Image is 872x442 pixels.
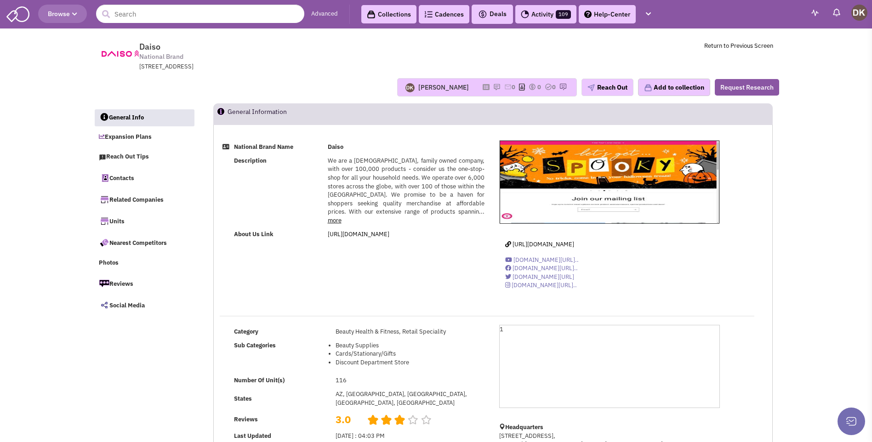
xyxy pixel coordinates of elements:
[94,295,194,315] a: Social Media
[367,10,376,19] img: icon-collection-lavender-black.svg
[234,157,267,164] b: Description
[234,230,274,238] b: About Us Link
[704,42,773,50] a: Return to Previous Screen
[537,83,541,91] span: 0
[336,413,360,417] h2: 3.0
[6,5,29,22] img: SmartAdmin
[851,5,867,21] img: Donnie Keller
[38,5,87,23] button: Browse
[361,5,416,23] a: Collections
[234,376,285,384] b: Number Of Unit(s)
[581,79,633,96] button: Reach Out
[328,157,484,215] span: We are a [DEMOGRAPHIC_DATA], family owned company, with over 100,000 products - consider us the o...
[234,415,258,423] b: Reviews
[228,104,287,124] h2: General Information
[94,148,194,166] a: Reach Out Tips
[478,10,507,18] span: Deals
[48,10,77,18] span: Browse
[584,11,592,18] img: help.png
[579,5,636,23] a: Help-Center
[139,52,183,62] span: National Brand
[333,387,487,410] td: AZ, [GEOGRAPHIC_DATA], [GEOGRAPHIC_DATA], [GEOGRAPHIC_DATA], [GEOGRAPHIC_DATA]
[478,9,487,20] img: icon-deals.svg
[493,83,501,91] img: icon-note.png
[505,256,579,264] a: [DOMAIN_NAME][URL]..
[505,264,578,272] a: [DOMAIN_NAME][URL]..
[234,395,252,402] b: States
[418,83,469,92] div: [PERSON_NAME]
[499,325,720,408] div: 1
[515,5,576,23] a: Activity109
[513,256,579,264] span: [DOMAIN_NAME][URL]..
[638,79,710,96] button: Add to collection
[328,230,389,238] a: [URL][DOMAIN_NAME]
[311,10,338,18] a: Advanced
[336,350,484,358] li: Cards/Stationary/Gifts
[512,281,577,289] span: [DOMAIN_NAME][URL]..
[504,83,512,91] img: icon-email-active-16.png
[328,143,343,151] b: Daiso
[556,10,571,19] span: 109
[328,216,342,224] a: more
[234,143,293,151] b: National Brand Name
[505,423,543,431] b: Headquarters
[336,341,484,350] li: Beauty Supplies
[234,432,271,440] b: Last Updated
[424,11,433,17] img: Cadences_logo.png
[475,8,509,20] button: Deals
[500,141,719,224] img: Daiso
[715,79,779,96] button: Request Research
[513,264,578,272] span: [DOMAIN_NAME][URL]..
[559,83,567,91] img: research-icon.png
[139,62,379,71] div: [STREET_ADDRESS]
[95,109,195,127] a: General Info
[552,83,556,91] span: 0
[513,240,574,248] span: [URL][DOMAIN_NAME]
[333,374,487,387] td: 116
[587,84,595,91] img: plane.png
[94,233,194,252] a: Nearest Competitors
[333,325,487,339] td: Beauty Health & Fitness, Retail Speciality
[94,190,194,209] a: Related Companies
[545,83,552,91] img: TaskCount.png
[505,240,574,248] a: [URL][DOMAIN_NAME]
[529,83,536,91] img: icon-dealamount.png
[505,281,577,289] a: [DOMAIN_NAME][URL]..
[336,358,484,367] li: Discount Department Store
[234,341,276,349] b: Sub Categories
[94,211,194,231] a: Units
[234,328,258,335] b: Category
[94,129,194,146] a: Expansion Plans
[505,273,574,281] a: [DOMAIN_NAME][URL]
[94,255,194,272] a: Photos
[521,10,529,18] img: Activity.png
[94,168,194,187] a: Contacts
[419,5,469,23] a: Cadences
[644,84,652,92] img: icon-collection-lavender.png
[96,5,304,23] input: Search
[139,41,160,52] span: Daiso
[513,273,574,281] span: [DOMAIN_NAME][URL]
[512,83,515,91] span: 0
[94,274,194,293] a: Reviews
